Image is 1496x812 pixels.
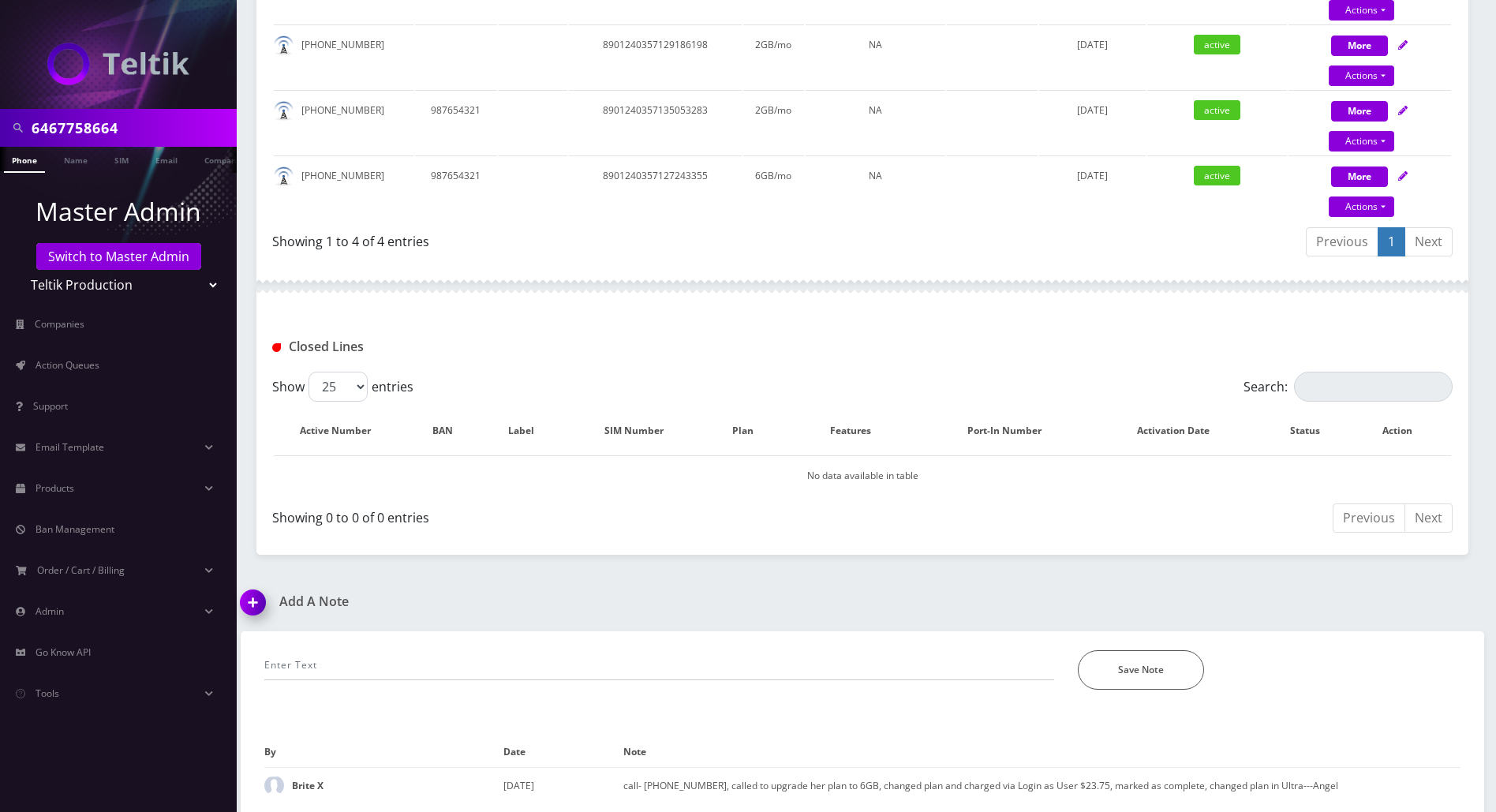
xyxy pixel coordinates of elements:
span: [DATE] [1077,38,1108,51]
a: Actions [1329,65,1394,86]
img: default.png [274,167,294,186]
span: [DATE] [1077,169,1108,182]
a: Company [196,147,249,171]
span: Order / Cart / Billing [37,563,125,577]
td: 2GB/mo [743,90,804,154]
a: Actions [1329,131,1394,152]
td: 6GB/mo [743,155,804,219]
input: Enter Text [264,650,1054,680]
div: Showing 1 to 4 of 4 entries [272,226,851,251]
td: 2GB/mo [743,24,804,88]
th: Date [503,737,623,767]
span: [DATE] [1077,103,1108,117]
span: active [1194,100,1240,120]
a: Switch to Master Admin [36,243,201,270]
a: Email [148,147,185,171]
td: NA [806,24,945,88]
td: NA [806,155,945,219]
span: Admin [36,604,64,618]
span: Products [36,481,74,495]
span: Companies [35,317,84,331]
label: Show entries [272,372,413,402]
th: Label: activate to sort column ascending [488,408,570,454]
a: 1 [1378,227,1405,256]
th: Active Number: activate to sort column descending [274,408,413,454]
input: Search in Company [32,113,233,143]
a: Next [1404,503,1453,533]
th: SIM Number: activate to sort column ascending [571,408,712,454]
td: No data available in table [274,455,1451,496]
td: 8901240357127243355 [569,155,742,219]
span: Email Template [36,440,104,454]
span: Support [33,399,68,413]
button: Save Note [1078,650,1204,690]
th: Activation Date: activate to sort column ascending [1097,408,1266,454]
th: By [264,737,503,767]
a: Next [1404,227,1453,256]
th: BAN: activate to sort column ascending [415,408,486,454]
a: Phone [4,147,45,173]
td: NA [806,90,945,154]
td: 8901240357129186198 [569,24,742,88]
a: SIM [107,147,137,171]
span: Ban Management [36,522,114,536]
td: 987654321 [415,155,497,219]
div: Showing 0 to 0 of 0 entries [272,502,851,527]
span: Action Queues [36,358,99,372]
th: Status: activate to sort column ascending [1267,408,1358,454]
td: 987654321 [415,90,497,154]
span: Go Know API [36,645,91,659]
label: Search: [1244,372,1453,402]
span: active [1194,166,1240,185]
a: Add A Note [241,594,851,609]
img: default.png [274,36,294,55]
th: Note [623,737,1460,767]
input: Search: [1294,372,1453,402]
img: default.png [274,101,294,121]
a: Previous [1306,227,1378,256]
th: Action : activate to sort column ascending [1359,408,1451,454]
td: [PHONE_NUMBER] [274,24,413,88]
button: More [1331,101,1388,122]
button: More [1331,167,1388,187]
a: Actions [1329,196,1394,217]
th: Plan: activate to sort column ascending [714,408,787,454]
img: Teltik Production [47,43,189,85]
td: [PHONE_NUMBER] [274,90,413,154]
button: More [1331,36,1388,56]
span: active [1194,35,1240,54]
h1: Closed Lines [272,339,650,354]
img: Closed Lines [272,343,281,352]
strong: Brite X [292,779,324,792]
a: Name [56,147,95,171]
select: Showentries [309,372,368,402]
a: Previous [1333,503,1405,533]
td: [DATE] [503,767,623,803]
th: Features: activate to sort column ascending [789,408,929,454]
th: Port-In Number: activate to sort column ascending [930,408,1096,454]
td: [PHONE_NUMBER] [274,155,413,219]
td: 8901240357135053283 [569,90,742,154]
td: call- [PHONE_NUMBER], called to upgrade her plan to 6GB, changed plan and charged via Login as Us... [623,767,1460,803]
span: Tools [36,687,59,700]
